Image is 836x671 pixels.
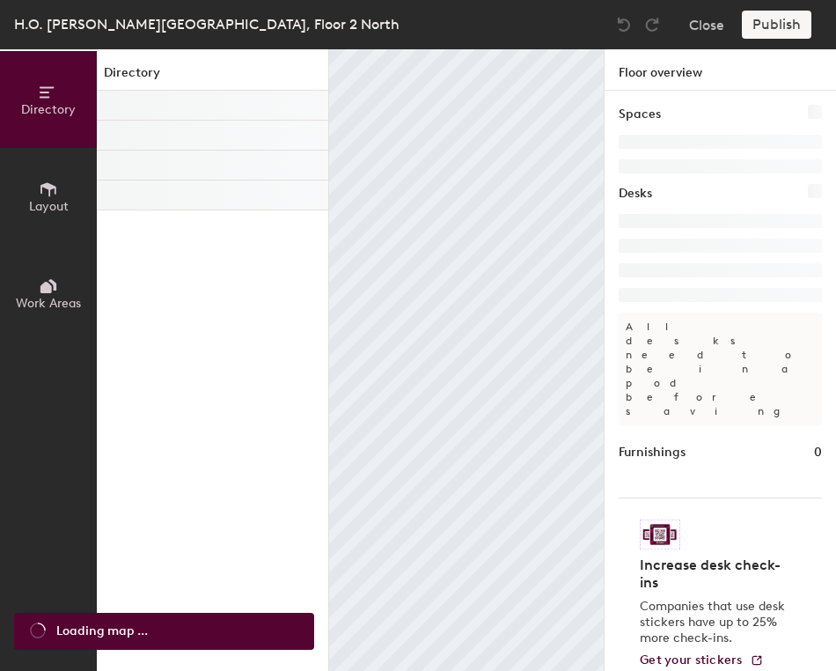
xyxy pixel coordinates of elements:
div: H.O. [PERSON_NAME][GEOGRAPHIC_DATA], Floor 2 North [14,13,400,35]
h1: Directory [97,63,328,91]
h4: Increase desk check-ins [640,557,790,592]
span: Loading map ... [56,622,148,641]
button: Close [689,11,724,39]
span: Directory [21,102,76,117]
span: Get your stickers [640,653,743,667]
canvas: Map [329,49,604,671]
img: Sticker logo [640,520,680,549]
h1: 0 [814,443,822,462]
span: Work Areas [16,296,81,311]
h1: Spaces [619,105,661,124]
h1: Furnishings [619,443,686,462]
span: Layout [29,199,69,214]
img: Undo [615,16,633,33]
a: Get your stickers [640,653,764,668]
p: All desks need to be in a pod before saving [619,313,822,425]
h1: Floor overview [605,49,836,91]
img: Redo [643,16,661,33]
p: Companies that use desk stickers have up to 25% more check-ins. [640,599,790,646]
h1: Desks [619,184,652,203]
